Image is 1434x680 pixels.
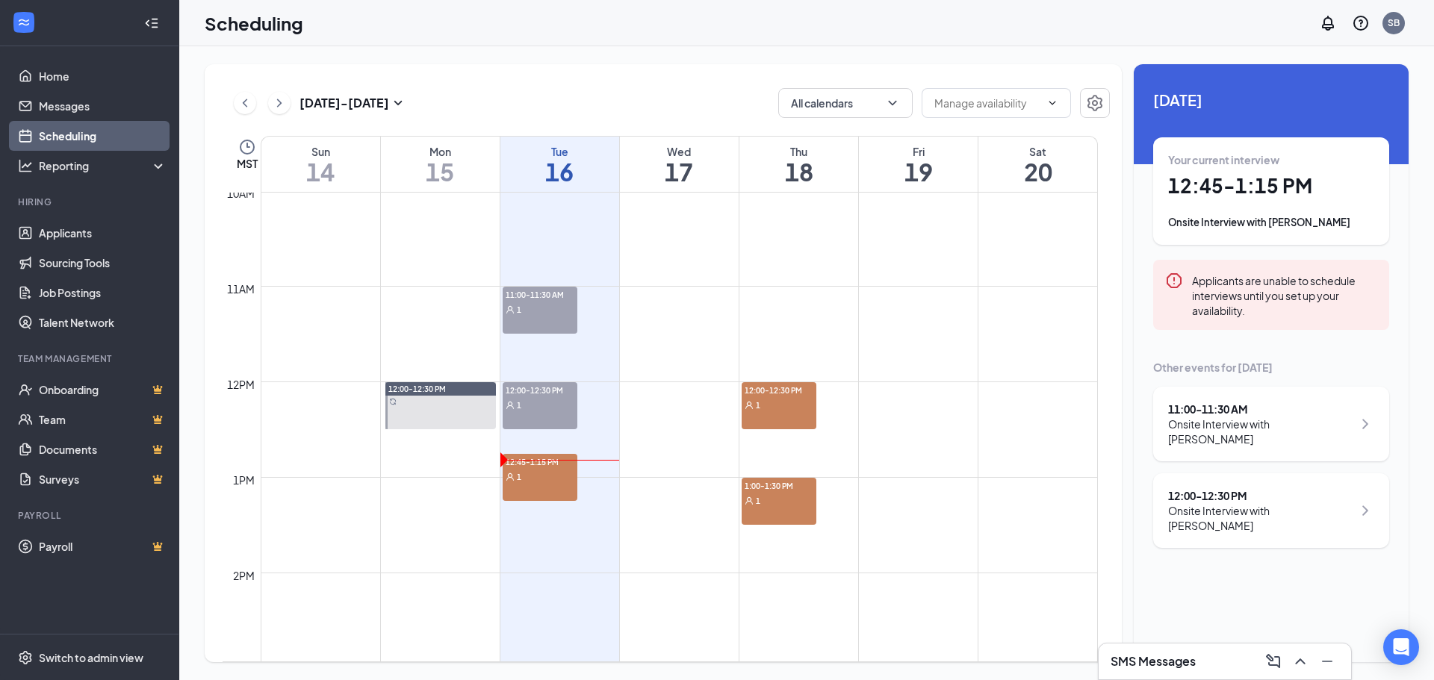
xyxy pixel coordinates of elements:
[1168,417,1353,446] div: Onsite Interview with [PERSON_NAME]
[739,159,858,184] h1: 18
[1356,502,1374,520] svg: ChevronRight
[389,398,397,405] svg: Sync
[381,137,500,192] a: September 15, 2025
[1168,402,1353,417] div: 11:00 - 11:30 AM
[1356,415,1374,433] svg: ChevronRight
[620,144,739,159] div: Wed
[885,96,900,110] svg: ChevronDown
[268,92,291,114] button: ChevronRight
[1192,272,1377,318] div: Applicants are unable to schedule interviews until you set up your availability.
[381,159,500,184] h1: 15
[756,496,760,506] span: 1
[978,137,1097,192] a: September 20, 2025
[978,159,1097,184] h1: 20
[224,185,258,202] div: 10am
[39,375,167,405] a: OnboardingCrown
[39,121,167,151] a: Scheduling
[1165,272,1183,290] svg: Error
[859,159,978,184] h1: 19
[39,61,167,91] a: Home
[506,401,515,410] svg: User
[1046,97,1058,109] svg: ChevronDown
[238,138,256,156] svg: Clock
[517,305,521,315] span: 1
[1291,652,1309,670] svg: ChevronUp
[39,434,167,464] a: DocumentsCrown
[224,376,258,393] div: 12pm
[506,305,515,314] svg: User
[739,137,858,192] a: September 18, 2025
[18,650,33,665] svg: Settings
[1261,649,1285,673] button: ComposeMessage
[39,248,167,278] a: Sourcing Tools
[1318,652,1336,670] svg: Minimize
[1080,88,1110,118] button: Settings
[1315,649,1339,673] button: Minimize
[1388,16,1400,29] div: SB
[261,137,380,192] a: September 14, 2025
[1383,629,1419,665] div: Open Intercom Messenger
[144,16,159,31] svg: Collapse
[39,464,167,494] a: SurveysCrown
[1168,173,1374,199] h1: 12:45 - 1:15 PM
[234,92,256,114] button: ChevronLeft
[503,382,577,397] span: 12:00-12:30 PM
[742,478,816,493] span: 1:00-1:30 PM
[39,278,167,308] a: Job Postings
[1168,215,1374,230] div: Onsite Interview with [PERSON_NAME]
[1153,88,1389,111] span: [DATE]
[39,158,167,173] div: Reporting
[506,472,515,481] svg: User
[1153,360,1389,375] div: Other events for [DATE]
[1168,488,1353,503] div: 12:00 - 12:30 PM
[299,95,389,111] h3: [DATE] - [DATE]
[381,144,500,159] div: Mon
[778,88,913,118] button: All calendarsChevronDown
[18,196,164,208] div: Hiring
[237,156,258,171] span: MST
[389,94,407,112] svg: SmallChevronDown
[742,382,816,397] span: 12:00-12:30 PM
[978,144,1097,159] div: Sat
[1168,152,1374,167] div: Your current interview
[272,94,287,112] svg: ChevronRight
[517,400,521,411] span: 1
[739,144,858,159] div: Thu
[230,472,258,488] div: 1pm
[859,144,978,159] div: Fri
[1086,94,1104,112] svg: Settings
[388,384,446,394] span: 12:00-12:30 PM
[224,281,258,297] div: 11am
[503,454,577,469] span: 12:45-1:15 PM
[18,158,33,173] svg: Analysis
[39,650,143,665] div: Switch to admin view
[238,94,252,112] svg: ChevronLeft
[16,15,31,30] svg: WorkstreamLogo
[1111,653,1196,670] h3: SMS Messages
[620,137,739,192] a: September 17, 2025
[500,137,619,192] a: September 16, 2025
[756,400,760,411] span: 1
[517,472,521,482] span: 1
[261,159,380,184] h1: 14
[39,308,167,337] a: Talent Network
[39,531,167,561] a: PayrollCrown
[1319,14,1337,32] svg: Notifications
[500,144,619,159] div: Tue
[1264,652,1282,670] svg: ComposeMessage
[18,352,164,365] div: Team Management
[18,509,164,522] div: Payroll
[205,10,303,36] h1: Scheduling
[230,567,258,584] div: 2pm
[745,401,754,410] svg: User
[39,405,167,434] a: TeamCrown
[1168,503,1353,533] div: Onsite Interview with [PERSON_NAME]
[620,159,739,184] h1: 17
[500,159,619,184] h1: 16
[261,144,380,159] div: Sun
[39,218,167,248] a: Applicants
[934,95,1040,111] input: Manage availability
[1352,14,1370,32] svg: QuestionInfo
[745,496,754,505] svg: User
